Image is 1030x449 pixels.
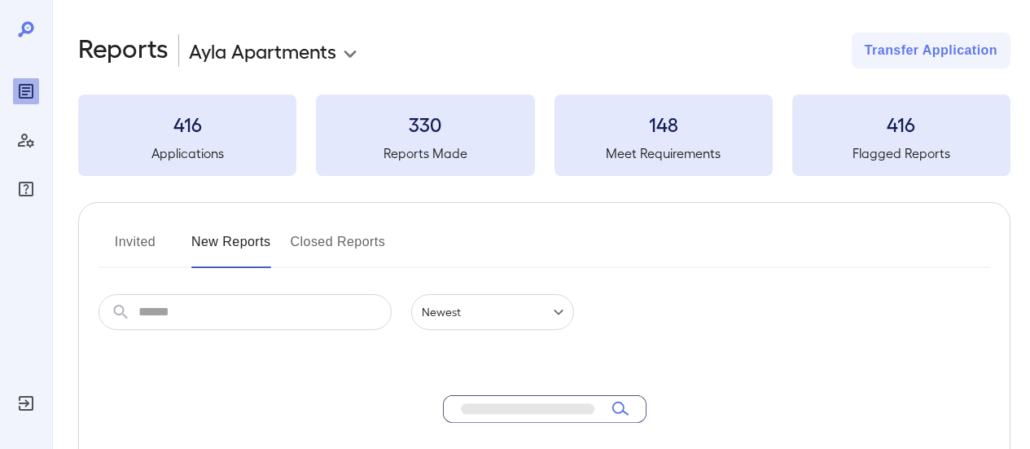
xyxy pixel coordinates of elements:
[316,111,534,137] h3: 330
[316,143,534,163] h5: Reports Made
[792,143,1010,163] h5: Flagged Reports
[189,37,336,64] p: Ayla Apartments
[78,33,169,68] h2: Reports
[411,294,574,330] div: Newest
[852,33,1010,68] button: Transfer Application
[13,176,39,202] div: FAQ
[99,229,172,268] button: Invited
[554,143,773,163] h5: Meet Requirements
[13,78,39,104] div: Reports
[554,111,773,137] h3: 148
[13,390,39,416] div: Log Out
[78,143,296,163] h5: Applications
[191,229,271,268] button: New Reports
[291,229,386,268] button: Closed Reports
[792,111,1010,137] h3: 416
[13,127,39,153] div: Manage Users
[78,111,296,137] h3: 416
[78,95,1010,176] summary: 416Applications330Reports Made148Meet Requirements416Flagged Reports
